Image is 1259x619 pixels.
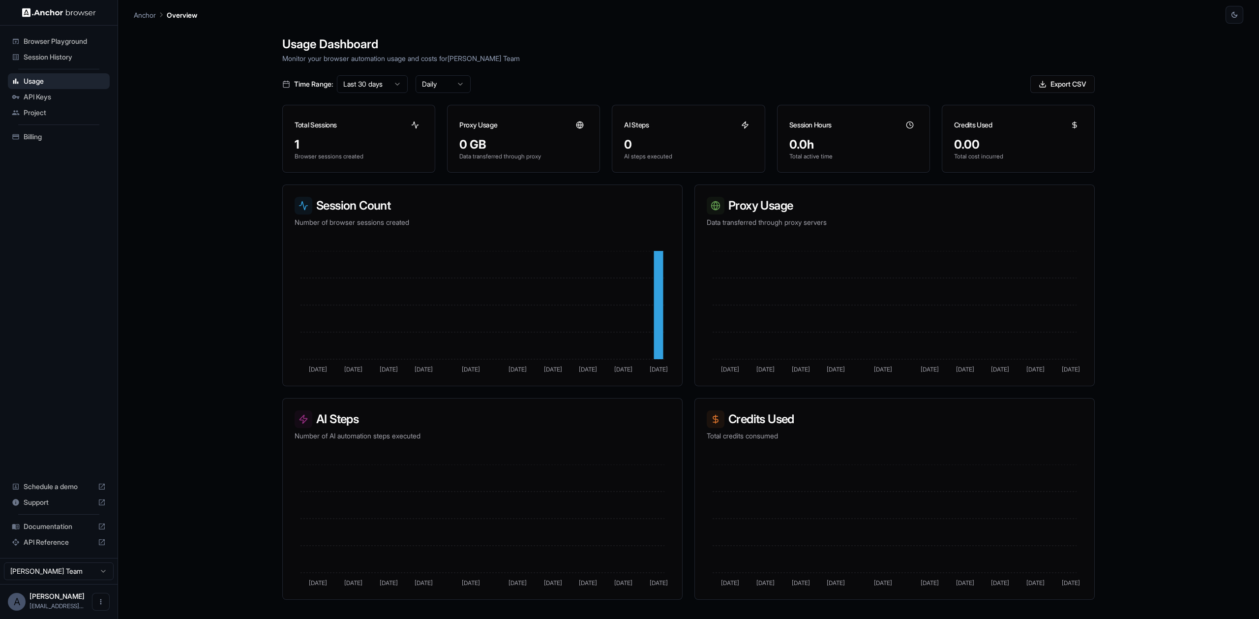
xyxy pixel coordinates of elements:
span: Alexander Gekov [30,592,85,600]
tspan: [DATE] [1062,579,1080,587]
tspan: [DATE] [614,579,632,587]
p: Overview [167,10,197,20]
tspan: [DATE] [921,366,939,373]
p: Total cost incurred [954,153,1082,160]
p: Number of browser sessions created [295,217,670,227]
span: API Keys [24,92,106,102]
tspan: [DATE] [650,366,668,373]
tspan: [DATE] [827,366,845,373]
p: Total active time [789,153,918,160]
div: 1 [295,137,423,153]
span: Billing [24,132,106,142]
nav: breadcrumb [134,9,197,20]
span: Support [24,497,94,507]
span: API Reference [24,537,94,547]
tspan: [DATE] [544,366,562,373]
span: nevski00@gmail.com [30,602,84,610]
tspan: [DATE] [380,579,398,587]
tspan: [DATE] [991,579,1009,587]
h1: Usage Dashboard [282,35,1095,53]
span: Session History [24,52,106,62]
tspan: [DATE] [792,366,810,373]
div: Usage [8,73,110,89]
div: Browser Playground [8,33,110,49]
div: Documentation [8,519,110,534]
button: Open menu [92,593,110,611]
tspan: [DATE] [380,366,398,373]
tspan: [DATE] [792,579,810,587]
h3: Total Sessions [295,120,337,130]
span: Time Range: [294,79,333,89]
tspan: [DATE] [874,366,892,373]
tspan: [DATE] [344,366,362,373]
tspan: [DATE] [509,366,527,373]
tspan: [DATE] [509,579,527,587]
p: Data transferred through proxy servers [707,217,1082,227]
div: Billing [8,129,110,145]
h3: Proxy Usage [707,197,1082,215]
tspan: [DATE] [415,366,433,373]
div: 0 [624,137,752,153]
p: AI steps executed [624,153,752,160]
h3: Proxy Usage [459,120,497,130]
tspan: [DATE] [1026,366,1045,373]
span: Schedule a demo [24,482,94,492]
tspan: [DATE] [579,366,597,373]
div: API Keys [8,89,110,105]
tspan: [DATE] [721,579,739,587]
div: Schedule a demo [8,479,110,495]
p: Monitor your browser automation usage and costs for [PERSON_NAME] Team [282,53,1095,63]
p: Total credits consumed [707,431,1082,441]
tspan: [DATE] [462,366,480,373]
tspan: [DATE] [544,579,562,587]
tspan: [DATE] [1062,366,1080,373]
h3: Credits Used [707,410,1082,428]
div: Support [8,495,110,510]
tspan: [DATE] [827,579,845,587]
h3: AI Steps [295,410,670,428]
span: Project [24,108,106,118]
tspan: [DATE] [756,579,775,587]
h3: Session Count [295,197,670,215]
h3: Credits Used [954,120,992,130]
tspan: [DATE] [462,579,480,587]
tspan: [DATE] [721,366,739,373]
div: 0.0h [789,137,918,153]
h3: Session Hours [789,120,832,130]
tspan: [DATE] [415,579,433,587]
span: Usage [24,76,106,86]
span: Documentation [24,522,94,531]
tspan: [DATE] [309,366,327,373]
p: Anchor [134,10,156,20]
tspan: [DATE] [874,579,892,587]
tspan: [DATE] [614,366,632,373]
tspan: [DATE] [956,366,974,373]
tspan: [DATE] [991,366,1009,373]
div: Project [8,105,110,121]
tspan: [DATE] [650,579,668,587]
h3: AI Steps [624,120,649,130]
tspan: [DATE] [1026,579,1045,587]
span: Browser Playground [24,36,106,46]
button: Export CSV [1030,75,1095,93]
tspan: [DATE] [921,579,939,587]
img: Anchor Logo [22,8,96,17]
div: A [8,593,26,611]
div: Session History [8,49,110,65]
tspan: [DATE] [344,579,362,587]
p: Browser sessions created [295,153,423,160]
div: API Reference [8,534,110,550]
p: Data transferred through proxy [459,153,588,160]
p: Number of AI automation steps executed [295,431,670,441]
tspan: [DATE] [579,579,597,587]
div: 0.00 [954,137,1082,153]
tspan: [DATE] [956,579,974,587]
tspan: [DATE] [756,366,775,373]
tspan: [DATE] [309,579,327,587]
div: 0 GB [459,137,588,153]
